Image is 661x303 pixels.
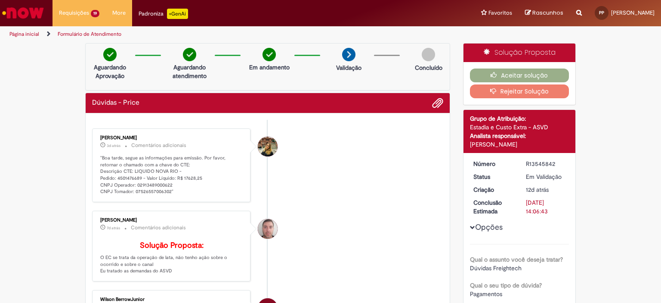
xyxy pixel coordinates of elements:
img: check-circle-green.png [103,48,117,61]
div: Luiz Carlos Barsotti Filho [258,219,278,239]
div: [PERSON_NAME] [100,135,244,141]
span: [PERSON_NAME] [611,9,655,16]
dt: Número [467,159,520,168]
small: Comentários adicionais [131,142,186,149]
p: Aguardando atendimento [169,63,210,80]
span: 7d atrás [107,225,120,231]
div: [PERSON_NAME] [100,218,244,223]
span: Favoritos [488,9,512,17]
a: Rascunhos [525,9,563,17]
ul: Trilhas de página [6,26,434,42]
b: Qual o assunto você deseja tratar? [470,256,563,263]
p: Aguardando Aprovação [89,63,131,80]
p: +GenAi [167,9,188,19]
div: Padroniza [139,9,188,19]
span: Requisições [59,9,89,17]
p: Validação [336,63,361,72]
dt: Conclusão Estimada [467,198,520,216]
div: Em Validação [526,172,566,181]
span: Pagamentos [470,290,502,298]
div: 18/09/2025 09:06:39 [526,185,566,194]
b: Solução Proposta: [140,241,204,250]
div: Estadia e Custo Extra - ASVD [470,123,569,131]
div: Solução Proposta [463,44,576,62]
a: Página inicial [9,31,39,37]
a: Formulário de Atendimento [58,31,121,37]
p: "Boa tarde, segue as informações para emissão. Por favor, retornar o chamado com a chave do CTE: ... [100,155,244,195]
img: img-circle-grey.png [422,48,435,61]
dt: Criação [467,185,520,194]
button: Aceitar solução [470,69,569,82]
p: O EC se trata da operação de lata, não tenho ação sobre o ocorrido e sobre o canal Eu tratado as ... [100,241,244,275]
div: Grupo de Atribuição: [470,114,569,123]
img: check-circle-green.png [183,48,196,61]
p: Concluído [415,63,442,72]
span: 19 [91,10,99,17]
time: 18/09/2025 09:06:39 [526,186,549,194]
img: arrow-next.png [342,48,355,61]
div: [PERSON_NAME] [470,140,569,149]
span: Rascunhos [532,9,563,17]
h2: Dúvidas - Price Histórico de tíquete [92,99,139,107]
div: R13545842 [526,159,566,168]
div: [DATE] 14:06:43 [526,198,566,216]
span: 12d atrás [526,186,549,194]
span: Dúvidas Freightech [470,264,522,272]
div: Sarah Pigosso Nogueira Masselani [258,137,278,156]
time: 23/09/2025 13:49:37 [107,225,120,231]
img: ServiceNow [1,4,45,22]
button: Rejeitar Solução [470,84,569,98]
div: Analista responsável: [470,131,569,140]
div: Wilson BerrowJunior [100,297,244,302]
b: Qual o seu tipo de dúvida? [470,281,542,289]
span: PP [599,10,604,16]
p: Em andamento [249,63,290,72]
span: 3d atrás [107,143,120,148]
span: More [112,9,126,17]
dt: Status [467,172,520,181]
small: Comentários adicionais [131,224,186,231]
img: check-circle-green.png [263,48,276,61]
button: Adicionar anexos [432,97,443,109]
time: 26/09/2025 16:52:20 [107,143,120,148]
